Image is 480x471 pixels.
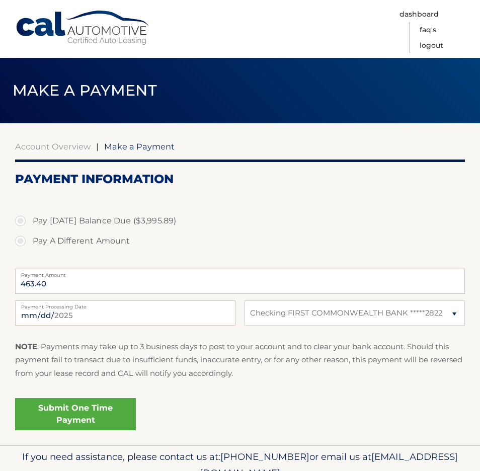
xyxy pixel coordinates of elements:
[15,172,465,187] h2: Payment Information
[15,231,465,251] label: Pay A Different Amount
[15,300,235,326] input: Payment Date
[15,141,91,151] a: Account Overview
[15,342,37,351] strong: NOTE
[15,269,465,277] label: Payment Amount
[96,141,99,151] span: |
[15,211,465,231] label: Pay [DATE] Balance Due ($3,995.89)
[15,10,151,46] a: Cal Automotive
[15,398,136,430] a: Submit One Time Payment
[220,451,309,462] span: [PHONE_NUMBER]
[15,300,235,308] label: Payment Processing Date
[399,7,439,22] a: Dashboard
[420,38,443,53] a: Logout
[15,340,465,380] p: : Payments may take up to 3 business days to post to your account and to clear your bank account....
[420,22,436,38] a: FAQ's
[104,141,175,151] span: Make a Payment
[13,81,157,100] span: Make a Payment
[15,269,465,294] input: Payment Amount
